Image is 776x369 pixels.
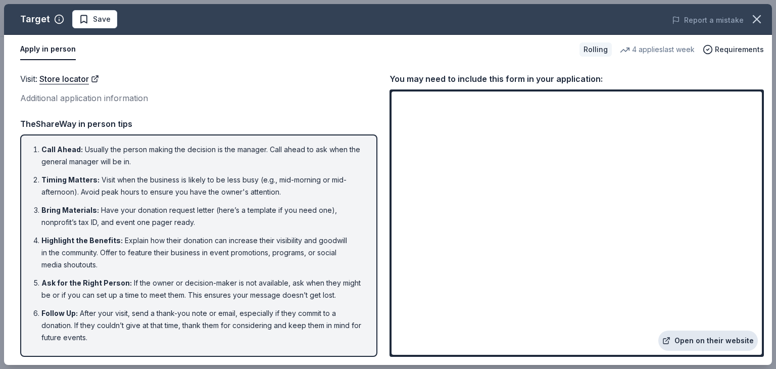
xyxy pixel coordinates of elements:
span: Follow Up : [41,309,78,317]
iframe: To enrich screen reader interactions, please activate Accessibility in Grammarly extension settings [392,91,762,355]
span: Highlight the Benefits : [41,236,123,245]
div: Target [20,11,50,27]
div: Visit : [20,72,377,85]
li: If the owner or decision-maker is not available, ask when they might be or if you can set up a ti... [41,277,362,301]
button: Requirements [703,43,764,56]
li: Visit when the business is likely to be less busy (e.g., mid-morning or mid-afternoon). Avoid pea... [41,174,362,198]
div: TheShareWay in person tips [20,117,377,130]
span: Save [93,13,111,25]
button: Apply in person [20,39,76,60]
div: 4 applies last week [620,43,695,56]
button: Report a mistake [672,14,744,26]
li: After your visit, send a thank-you note or email, especially if they commit to a donation. If the... [41,307,362,344]
span: Bring Materials : [41,206,99,214]
div: You may need to include this form in your application: [390,72,764,85]
span: Call Ahead : [41,145,83,154]
span: Timing Matters : [41,175,100,184]
li: Have your donation request letter (here’s a template if you need one), nonprofit’s tax ID, and ev... [41,204,362,228]
span: Requirements [715,43,764,56]
div: Rolling [579,42,612,57]
div: Additional application information [20,91,377,105]
a: Open on their website [658,331,758,351]
li: Usually the person making the decision is the manager. Call ahead to ask when the general manager... [41,144,362,168]
a: Store locator [39,72,99,85]
li: Explain how their donation can increase their visibility and goodwill in the community. Offer to ... [41,235,362,271]
button: Save [72,10,117,28]
span: Ask for the Right Person : [41,279,132,287]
